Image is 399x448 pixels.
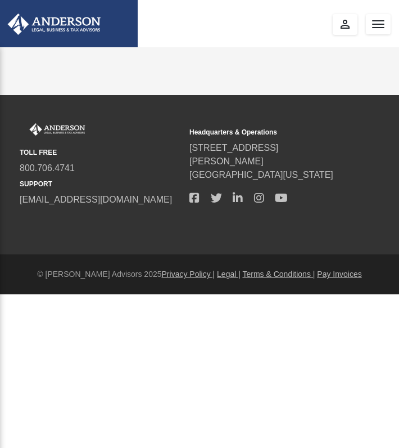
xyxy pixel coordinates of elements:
a: [STREET_ADDRESS][PERSON_NAME] [189,143,278,166]
i: perm_identity [338,17,352,31]
a: perm_identity [333,14,357,35]
small: TOLL FREE [20,147,182,158]
a: Pay Invoices [317,270,361,279]
a: [GEOGRAPHIC_DATA][US_STATE] [189,170,333,180]
small: SUPPORT [20,179,182,189]
a: Legal | [217,270,241,279]
a: Terms & Conditions | [243,270,315,279]
a: [EMAIL_ADDRESS][DOMAIN_NAME] [20,195,172,204]
a: 800.706.4741 [20,163,75,173]
small: Headquarters & Operations [189,127,351,137]
img: Anderson Advisors Platinum Portal [20,123,87,136]
a: Privacy Policy | [162,270,215,279]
